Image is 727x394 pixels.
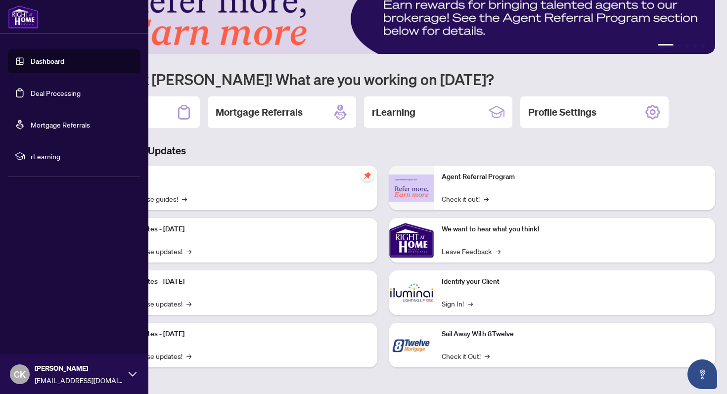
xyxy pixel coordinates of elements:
[35,363,124,374] span: [PERSON_NAME]
[468,298,473,309] span: →
[496,246,500,257] span: →
[51,144,715,158] h3: Brokerage & Industry Updates
[14,367,26,381] span: CK
[182,193,187,204] span: →
[485,350,490,361] span: →
[389,175,434,202] img: Agent Referral Program
[104,329,369,340] p: Platform Updates - [DATE]
[658,44,674,48] button: 1
[442,193,489,204] a: Check it out!→
[685,44,689,48] button: 3
[528,105,596,119] h2: Profile Settings
[8,5,39,29] img: logo
[104,224,369,235] p: Platform Updates - [DATE]
[104,172,369,182] p: Self-Help
[216,105,303,119] h2: Mortgage Referrals
[687,359,717,389] button: Open asap
[442,246,500,257] a: Leave Feedback→
[31,151,134,162] span: rLearning
[186,350,191,361] span: →
[442,276,707,287] p: Identify your Client
[442,172,707,182] p: Agent Referral Program
[678,44,682,48] button: 2
[442,224,707,235] p: We want to hear what you think!
[31,120,90,129] a: Mortgage Referrals
[442,350,490,361] a: Check it Out!→
[31,88,81,97] a: Deal Processing
[484,193,489,204] span: →
[31,57,64,66] a: Dashboard
[389,323,434,367] img: Sail Away With 8Twelve
[104,276,369,287] p: Platform Updates - [DATE]
[186,298,191,309] span: →
[701,44,705,48] button: 5
[51,70,715,88] h1: Welcome back [PERSON_NAME]! What are you working on [DATE]?
[389,270,434,315] img: Identify your Client
[362,170,373,181] span: pushpin
[693,44,697,48] button: 4
[35,375,124,386] span: [EMAIL_ADDRESS][DOMAIN_NAME]
[442,329,707,340] p: Sail Away With 8Twelve
[442,298,473,309] a: Sign In!→
[389,218,434,263] img: We want to hear what you think!
[372,105,415,119] h2: rLearning
[186,246,191,257] span: →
